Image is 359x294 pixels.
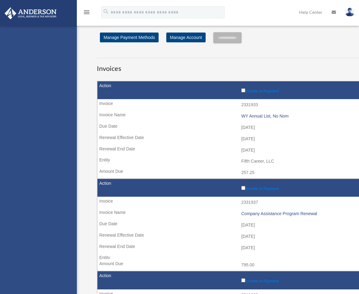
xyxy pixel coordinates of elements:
input: Include in Payment [241,186,245,190]
a: Manage Payment Methods [100,33,159,42]
img: Anderson Advisors Platinum Portal [3,7,58,19]
a: menu [83,11,90,16]
a: Manage Account [166,33,206,42]
input: Include in Payment [241,278,245,282]
i: menu [83,9,90,16]
img: User Pic [345,8,354,17]
i: search [103,8,109,15]
input: Include in Payment [241,88,245,92]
